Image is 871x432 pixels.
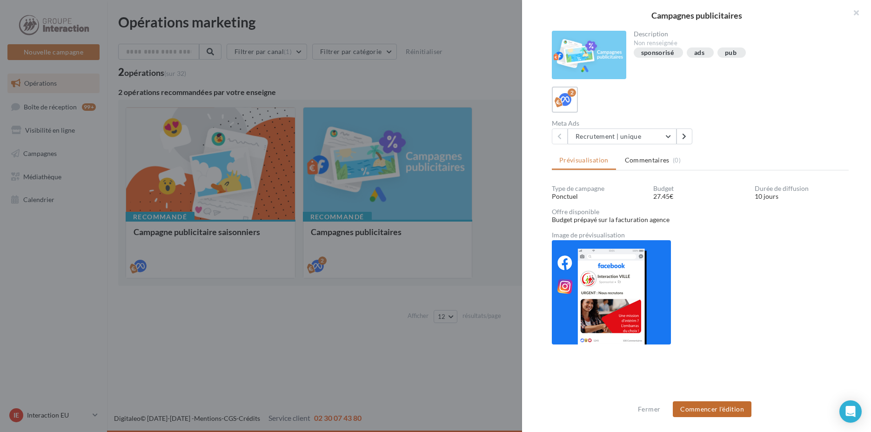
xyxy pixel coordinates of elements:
span: Commentaires [625,155,670,165]
div: ads [694,49,704,56]
button: Fermer [634,404,664,415]
div: 10 jours [755,192,849,201]
span: (0) [673,156,681,164]
div: 27.45€ [653,192,747,201]
div: 2 [568,88,576,97]
div: Offre disponible [552,209,849,215]
div: Image de prévisualisation [552,232,849,238]
div: Open Intercom Messenger [839,400,862,423]
div: Description [634,31,842,37]
div: Budget prépayé sur la facturation agence [552,215,849,224]
div: Budget [653,185,747,192]
div: pub [725,49,737,56]
button: Commencer l'édition [673,401,751,417]
div: Ponctuel [552,192,646,201]
div: Campagnes publicitaires [537,11,856,20]
div: sponsorisé [641,49,674,56]
button: Recrutement | unique [568,128,677,144]
div: Durée de diffusion [755,185,849,192]
img: 008b87f00d921ddecfa28f1c35eec23d.png [552,240,671,344]
div: Non renseignée [634,39,842,47]
div: Type de campagne [552,185,646,192]
div: Meta Ads [552,120,697,127]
